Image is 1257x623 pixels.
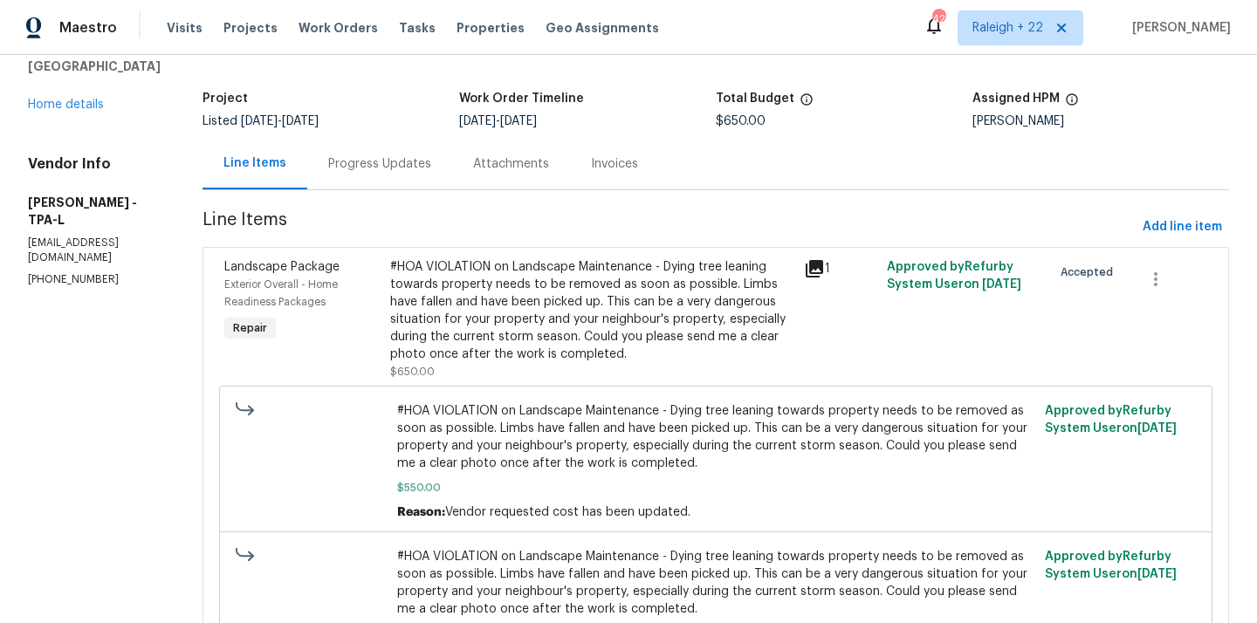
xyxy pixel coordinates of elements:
span: Work Orders [299,19,378,37]
span: - [459,115,537,127]
span: Approved by Refurby System User on [1045,551,1177,580]
span: [PERSON_NAME] [1125,19,1231,37]
h5: [PERSON_NAME] - TPA-L [28,194,161,229]
span: The total cost of line items that have been proposed by Opendoor. This sum includes line items th... [800,92,814,115]
h5: Project [203,92,248,105]
span: Tasks [399,22,436,34]
span: Raleigh + 22 [972,19,1043,37]
span: $650.00 [390,366,435,377]
span: [DATE] [241,115,278,127]
span: $650.00 [716,115,766,127]
span: Add line item [1143,216,1222,238]
span: #HOA VIOLATION on Landscape Maintenance - Dying tree leaning towards property needs to be removed... [397,548,1034,618]
div: Line Items [223,154,286,172]
h5: Work Order Timeline [459,92,584,105]
span: #HOA VIOLATION on Landscape Maintenance - Dying tree leaning towards property needs to be removed... [397,402,1034,472]
div: Progress Updates [328,155,431,173]
h5: Total Budget [716,92,794,105]
span: Exterior Overall - Home Readiness Packages [224,279,338,307]
div: Invoices [591,155,638,173]
span: [DATE] [1137,568,1177,580]
span: Accepted [1061,264,1120,281]
span: Projects [223,19,278,37]
h5: [GEOGRAPHIC_DATA] [28,58,161,75]
span: [DATE] [282,115,319,127]
span: The hpm assigned to this work order. [1065,92,1079,115]
span: $550.00 [397,479,1034,496]
a: Home details [28,99,104,111]
span: Approved by Refurby System User on [887,261,1021,291]
h4: Vendor Info [28,155,161,173]
div: 1 [804,258,876,279]
span: Maestro [59,19,117,37]
span: [DATE] [459,115,496,127]
h5: Assigned HPM [972,92,1060,105]
span: Properties [457,19,525,37]
span: [DATE] [982,278,1021,291]
div: [PERSON_NAME] [972,115,1229,127]
div: 428 [932,10,944,28]
div: Attachments [473,155,549,173]
p: [PHONE_NUMBER] [28,272,161,287]
span: Vendor requested cost has been updated. [445,506,690,518]
span: Geo Assignments [546,19,659,37]
button: Add line item [1136,211,1229,243]
span: Repair [226,319,274,337]
span: Approved by Refurby System User on [1045,405,1177,435]
span: Line Items [203,211,1136,243]
span: Landscape Package [224,261,340,273]
div: #HOA VIOLATION on Landscape Maintenance - Dying tree leaning towards property needs to be removed... [390,258,793,363]
span: Visits [167,19,203,37]
span: - [241,115,319,127]
span: Reason: [397,506,445,518]
span: [DATE] [500,115,537,127]
span: Listed [203,115,319,127]
p: [EMAIL_ADDRESS][DOMAIN_NAME] [28,236,161,265]
span: [DATE] [1137,422,1177,435]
